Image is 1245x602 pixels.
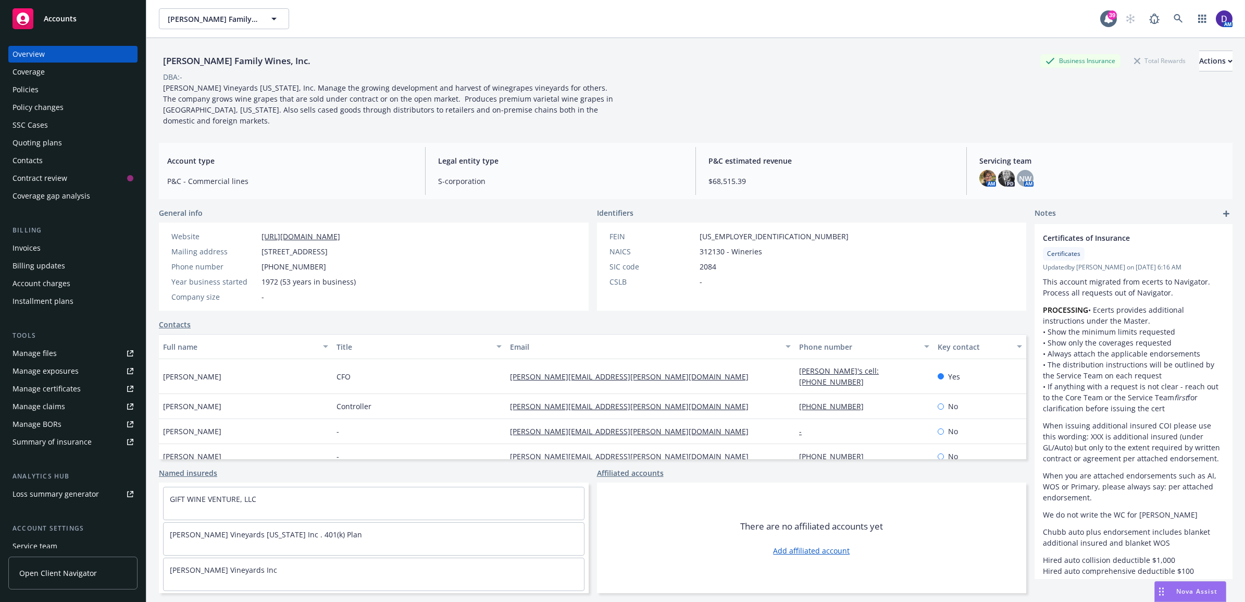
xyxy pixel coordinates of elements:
[8,225,138,236] div: Billing
[8,152,138,169] a: Contacts
[163,83,615,126] span: [PERSON_NAME] Vineyards [US_STATE], Inc. Manage the growing development and harvest of winegrapes...
[8,46,138,63] a: Overview
[799,401,872,411] a: [PHONE_NUMBER]
[8,380,138,397] a: Manage certificates
[8,170,138,187] a: Contract review
[163,371,221,382] span: [PERSON_NAME]
[700,276,702,287] span: -
[8,330,138,341] div: Tools
[1043,470,1224,503] p: When you are attached endorsements such as AI, WOS or Primary, please always say: per attached en...
[337,426,339,437] span: -
[510,372,757,382] a: [PERSON_NAME][EMAIL_ADDRESS][PERSON_NAME][DOMAIN_NAME]
[609,246,695,257] div: NAICS
[933,334,1026,359] button: Key contact
[171,246,257,257] div: Mailing address
[170,530,362,539] a: [PERSON_NAME] Vineyards [US_STATE] Inc . 401(k) Plan
[609,276,695,287] div: CSLB
[170,494,256,504] a: GIFT WINE VENTURE, LLC
[506,334,795,359] button: Email
[13,275,70,292] div: Account charges
[795,334,933,359] button: Phone number
[1043,526,1224,548] p: Chubb auto plus endorsement includes blanket additional insured and blanket WOS
[1199,51,1232,71] button: Actions
[1129,54,1191,67] div: Total Rewards
[262,246,328,257] span: [STREET_ADDRESS]
[337,371,351,382] span: CFO
[438,155,683,166] span: Legal entity type
[700,261,716,272] span: 2084
[948,401,958,412] span: No
[8,64,138,80] a: Coverage
[1144,8,1165,29] a: Report a Bug
[8,81,138,98] a: Policies
[1043,555,1224,576] p: Hired auto collision deductible $1,000 Hired auto comprehensive deductible $100
[1216,10,1232,27] img: photo
[510,426,757,436] a: [PERSON_NAME][EMAIL_ADDRESS][PERSON_NAME][DOMAIN_NAME]
[159,54,315,68] div: [PERSON_NAME] Family Wines, Inc.
[1154,581,1226,602] button: Nova Assist
[510,451,757,461] a: [PERSON_NAME][EMAIL_ADDRESS][PERSON_NAME][DOMAIN_NAME]
[159,207,203,218] span: General info
[609,231,695,242] div: FEIN
[171,261,257,272] div: Phone number
[8,257,138,274] a: Billing updates
[8,345,138,362] a: Manage files
[8,117,138,133] a: SSC Cases
[8,398,138,415] a: Manage claims
[8,240,138,256] a: Invoices
[13,345,57,362] div: Manage files
[1040,54,1120,67] div: Business Insurance
[13,188,90,204] div: Coverage gap analysis
[773,545,850,556] a: Add affiliated account
[1107,10,1117,20] div: 39
[979,155,1225,166] span: Servicing team
[799,366,879,387] a: [PERSON_NAME]'s cell: [PHONE_NUMBER]
[171,276,257,287] div: Year business started
[799,341,918,352] div: Phone number
[8,99,138,116] a: Policy changes
[708,155,954,166] span: P&C estimated revenue
[13,538,57,555] div: Service team
[13,240,41,256] div: Invoices
[8,4,138,33] a: Accounts
[19,568,97,579] span: Open Client Navigator
[13,117,48,133] div: SSC Cases
[167,176,413,187] span: P&C - Commercial lines
[168,14,258,24] span: [PERSON_NAME] Family Wines, Inc.
[13,293,73,310] div: Installment plans
[163,426,221,437] span: [PERSON_NAME]
[8,188,138,204] a: Coverage gap analysis
[13,380,81,397] div: Manage certificates
[438,176,683,187] span: S-corporation
[1192,8,1213,29] a: Switch app
[171,291,257,302] div: Company size
[938,341,1011,352] div: Key contact
[700,246,762,257] span: 312130 - Wineries
[13,64,45,80] div: Coverage
[700,231,849,242] span: [US_EMPLOYER_IDENTIFICATION_NUMBER]
[262,261,326,272] span: [PHONE_NUMBER]
[170,565,277,575] a: [PERSON_NAME] Vineyards Inc
[44,15,77,23] span: Accounts
[337,401,371,412] span: Controller
[13,486,99,502] div: Loss summary generator
[159,468,217,478] a: Named insureds
[159,8,289,29] button: [PERSON_NAME] Family Wines, Inc.
[13,81,39,98] div: Policies
[510,401,757,411] a: [PERSON_NAME][EMAIL_ADDRESS][PERSON_NAME][DOMAIN_NAME]
[13,46,45,63] div: Overview
[948,371,960,382] span: Yes
[167,155,413,166] span: Account type
[799,426,810,436] a: -
[1043,305,1088,315] strong: PROCESSING
[609,261,695,272] div: SIC code
[1174,392,1188,402] em: first
[8,486,138,502] a: Loss summary generator
[708,176,954,187] span: $68,515.39
[171,231,257,242] div: Website
[1043,276,1224,298] p: This account migrated from ecerts to Navigator. Process all requests out of Navigator.
[8,293,138,310] a: Installment plans
[13,170,67,187] div: Contract review
[1043,509,1224,520] p: We do not write the WC for [PERSON_NAME]
[337,451,339,462] span: -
